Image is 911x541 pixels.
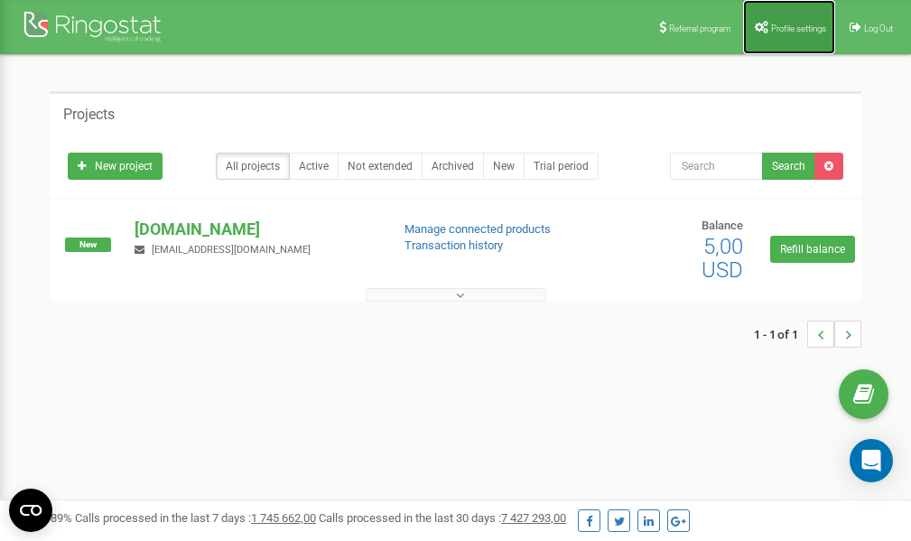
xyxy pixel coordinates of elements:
[152,244,311,256] span: [EMAIL_ADDRESS][DOMAIN_NAME]
[68,153,163,180] a: New project
[501,511,566,525] u: 7 427 293,00
[135,218,375,241] p: [DOMAIN_NAME]
[524,153,599,180] a: Trial period
[9,489,52,532] button: Open CMP widget
[771,23,826,33] span: Profile settings
[404,222,551,236] a: Manage connected products
[216,153,290,180] a: All projects
[338,153,423,180] a: Not extended
[75,511,316,525] span: Calls processed in the last 7 days :
[404,238,503,252] a: Transaction history
[702,219,743,232] span: Balance
[251,511,316,525] u: 1 745 662,00
[754,321,807,348] span: 1 - 1 of 1
[669,23,731,33] span: Referral program
[762,153,815,180] button: Search
[702,234,743,283] span: 5,00 USD
[422,153,484,180] a: Archived
[770,236,855,263] a: Refill balance
[754,303,861,366] nav: ...
[289,153,339,180] a: Active
[65,238,111,252] span: New
[63,107,115,123] h5: Projects
[483,153,525,180] a: New
[864,23,893,33] span: Log Out
[670,153,763,180] input: Search
[319,511,566,525] span: Calls processed in the last 30 days :
[850,439,893,482] div: Open Intercom Messenger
